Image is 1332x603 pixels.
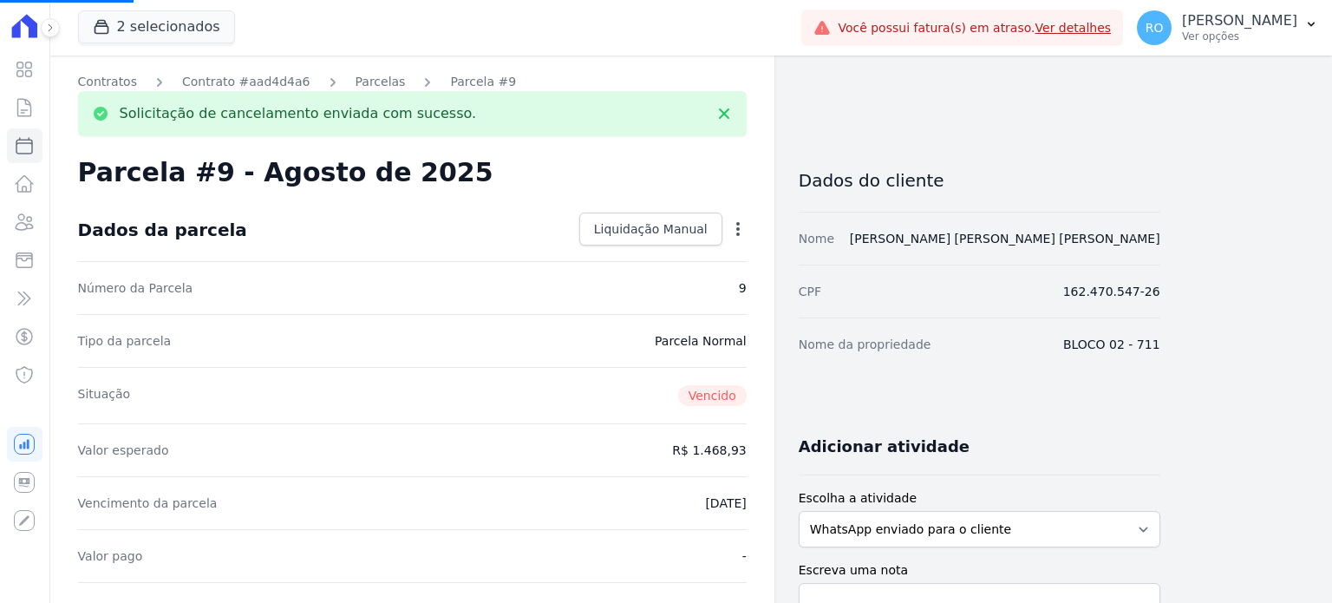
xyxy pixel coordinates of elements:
dd: R$ 1.468,93 [672,442,746,459]
dt: Nome da propriedade [799,336,931,353]
a: Ver detalhes [1035,21,1112,35]
dd: BLOCO 02 - 711 [1063,336,1160,353]
dd: Parcela Normal [655,332,747,350]
button: 2 selecionados [78,10,235,43]
span: Vencido [678,385,747,406]
dt: Situação [78,385,131,406]
a: Liquidação Manual [579,213,722,246]
span: Você possui fatura(s) em atraso. [838,19,1111,37]
p: Solicitação de cancelamento enviada com sucesso. [120,105,476,122]
label: Escolha a atividade [799,489,1160,508]
p: Ver opções [1182,29,1297,43]
p: [PERSON_NAME] [1182,12,1297,29]
dt: CPF [799,283,821,300]
dd: 9 [739,279,747,297]
h2: Parcela #9 - Agosto de 2025 [78,157,493,188]
dd: 162.470.547-26 [1063,283,1160,300]
label: Escreva uma nota [799,561,1160,580]
h3: Adicionar atividade [799,436,970,457]
dt: Valor esperado [78,442,169,459]
button: RO [PERSON_NAME] Ver opções [1123,3,1332,52]
nav: Breadcrumb [78,73,747,91]
h3: Dados do cliente [799,170,1160,191]
dt: Nome [799,230,834,247]
a: Contratos [78,73,137,91]
dt: Número da Parcela [78,279,193,297]
dd: [DATE] [705,495,746,512]
span: RO [1146,22,1164,34]
a: Contrato #aad4d4a6 [182,73,310,91]
dt: Tipo da parcela [78,332,172,350]
dt: Valor pago [78,547,143,565]
a: [PERSON_NAME] [PERSON_NAME] [PERSON_NAME] [850,232,1160,246]
div: Dados da parcela [78,220,247,240]
dd: - [742,547,747,565]
a: Parcela #9 [450,73,516,91]
dt: Vencimento da parcela [78,495,218,512]
span: Liquidação Manual [594,220,708,238]
a: Parcelas [356,73,406,91]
